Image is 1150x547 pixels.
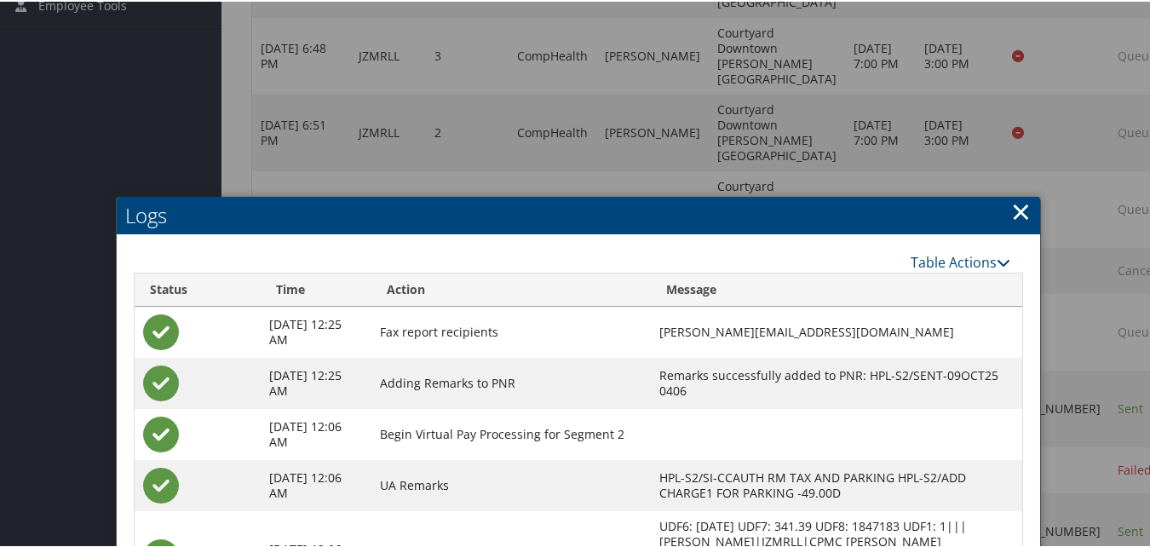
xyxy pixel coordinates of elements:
td: [DATE] 12:25 AM [261,305,371,356]
th: Status: activate to sort column ascending [135,272,262,305]
td: HPL-S2/SI-CCAUTH RM TAX AND PARKING HPL-S2/ADD CHARGE1 FOR PARKING -49.00D [651,458,1023,510]
td: [PERSON_NAME][EMAIL_ADDRESS][DOMAIN_NAME] [651,305,1023,356]
td: Remarks successfully added to PNR: HPL-S2/SENT-09OCT25 0406 [651,356,1023,407]
td: [DATE] 12:25 AM [261,356,371,407]
td: UA Remarks [372,458,651,510]
th: Time: activate to sort column ascending [261,272,371,305]
a: Close [1011,193,1031,227]
td: Begin Virtual Pay Processing for Segment 2 [372,407,651,458]
td: [DATE] 12:06 AM [261,407,371,458]
th: Action: activate to sort column ascending [372,272,651,305]
td: Fax report recipients [372,305,651,356]
a: Table Actions [911,251,1010,270]
th: Message: activate to sort column ascending [651,272,1023,305]
td: Adding Remarks to PNR [372,356,651,407]
td: [DATE] 12:06 AM [261,458,371,510]
h2: Logs [117,195,1040,233]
